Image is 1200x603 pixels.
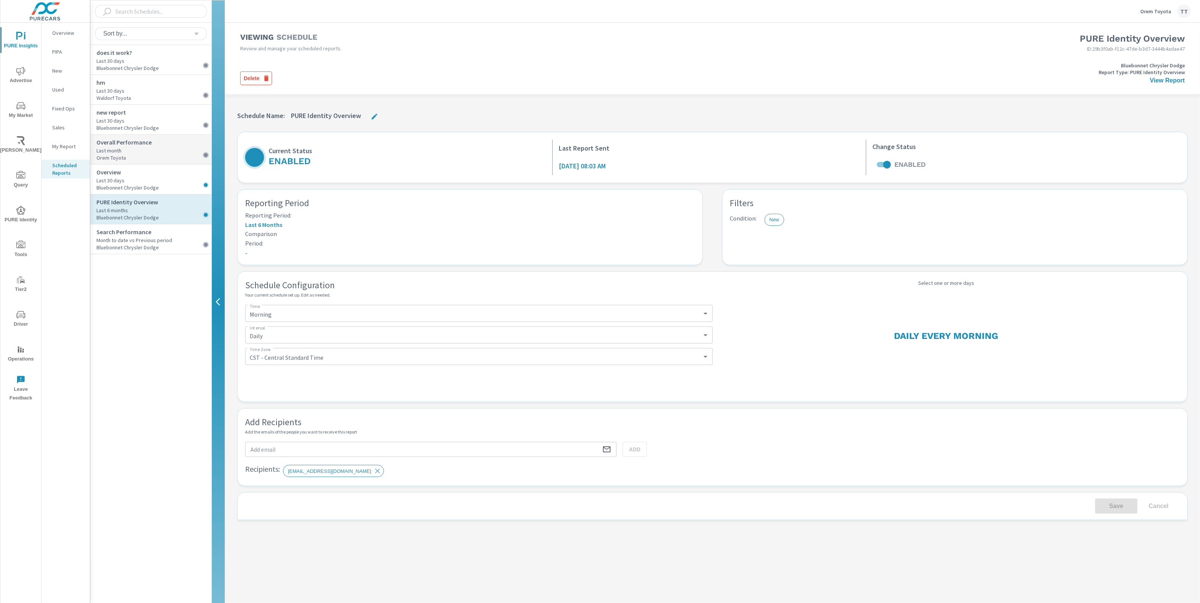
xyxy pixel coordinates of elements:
[52,162,84,177] p: Scheduled Reports
[96,244,211,251] p: Bluebonnet Chrysler Dodge
[245,197,695,211] h5: reporting period
[96,124,211,131] p: Bluebonnet Chrysler Dodge
[96,87,211,95] p: Last 30 days
[765,214,784,226] div: New
[3,206,39,224] span: PURE Identity
[52,124,84,131] p: Sales
[42,160,90,179] div: Scheduled Reports
[728,32,1185,45] h3: PURE Identity Overview
[894,160,926,169] h5: Enabled
[52,86,84,93] p: Used
[42,27,90,39] div: Overview
[96,147,211,154] p: Last month
[3,136,39,155] span: [PERSON_NAME]
[245,211,695,220] h6: reporting period:
[1121,62,1185,69] p: Bluebonnet Chrysler Dodge
[52,29,84,37] p: Overview
[42,103,90,114] div: Fixed Ops
[283,468,376,474] span: [EMAIL_ADDRESS][DOMAIN_NAME]
[96,168,211,177] p: Overview
[96,95,211,101] p: Waldorf Toyota
[240,45,713,52] p: Review and manage your scheduled reports.
[42,65,90,76] div: New
[283,465,384,477] div: [EMAIL_ADDRESS][DOMAIN_NAME]
[872,143,916,151] h6: Change Status
[277,33,317,42] h4: Schedule
[96,48,211,57] p: does it work?
[1150,77,1185,84] a: View Report
[894,329,998,342] h3: Daily every Morning
[96,138,211,147] p: Overall Performance
[96,236,211,244] p: Month to date vs Previous period
[245,229,275,248] h6: Comparison period:
[244,75,269,82] span: Delete
[559,162,606,170] h6: [DATE] 08:03 AM
[245,429,357,435] span: Add the emails of the people you want to receive this report
[730,197,1180,211] h5: Filters
[3,241,39,259] span: Tools
[96,227,211,236] p: Search Performance
[269,155,311,168] h3: Enabled
[52,67,84,75] p: New
[245,279,713,291] h5: Schedule Configuration
[713,279,1180,288] h6: Select one or more days
[0,23,41,406] div: nav menu
[559,145,609,152] h6: Last Report Sent
[96,177,211,184] p: Last 30 days
[96,214,211,221] p: Bluebonnet Chrysler Dodge
[103,30,127,37] h6: Sort by...
[245,220,695,229] p: Last 6 months
[112,5,194,18] input: Search Schedules...
[240,71,272,85] button: Delete
[269,147,315,155] h6: Current Status
[3,310,39,329] span: Driver
[1177,5,1191,18] div: TT
[1140,8,1171,15] p: Orem Toyota
[237,109,288,123] h6: Schedule Name:
[728,45,1185,53] p: ID: 29b3f0ab-f12c-47de-b3d7-3444b4adae47
[96,117,211,124] p: Last 30 days
[245,292,331,298] span: Your current schedule set up. Edit as needed.
[3,171,39,190] span: Query
[96,207,211,214] p: Last 6 months
[730,214,760,223] h6: Condition :
[96,108,211,117] p: new report
[245,463,280,475] h6: Recipients:
[42,141,90,152] div: My Report
[765,217,784,222] span: New
[42,84,90,95] div: Used
[52,105,84,112] p: Fixed Ops
[3,67,39,85] span: Advertise
[96,184,211,191] p: Bluebonnet Chrysler Dodge
[3,32,39,50] span: PURE Insights
[42,46,90,58] div: PIPA
[96,197,211,207] p: PURE Identity Overview
[3,345,39,364] span: Operations
[52,48,84,56] p: PIPA
[3,375,39,403] span: Leave Feedback
[96,65,211,71] p: Bluebonnet Chrysler Dodge
[42,122,90,133] div: Sales
[3,101,39,120] span: My Market
[96,57,211,65] p: Last 30 days
[3,275,39,294] span: Tier2
[245,416,1180,428] h5: Add Recipients
[245,248,695,257] p: -
[52,143,84,150] p: My Report
[1099,69,1185,76] p: Report Type: PURE Identity Overview
[96,78,211,87] p: hm
[240,33,274,42] h4: Viewing
[288,109,364,123] h6: PURE Identity Overview
[96,154,211,161] p: Orem Toyota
